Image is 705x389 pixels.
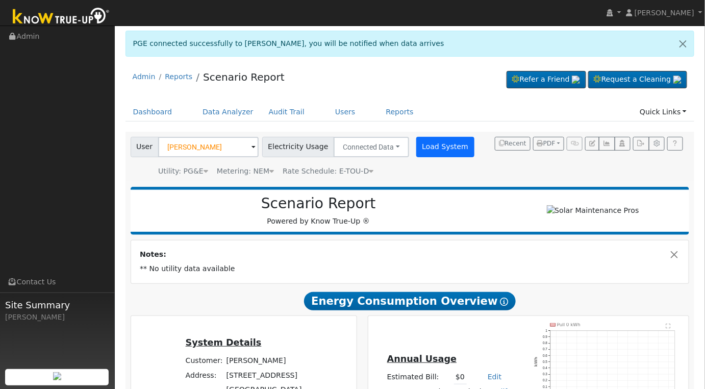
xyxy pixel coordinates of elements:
[633,137,649,151] button: Export Interval Data
[184,354,224,368] td: Customer:
[669,249,680,260] button: Close
[534,357,538,367] text: kWh
[546,329,548,332] text: 1
[165,72,192,81] a: Reports
[533,137,564,151] button: PDF
[131,137,159,157] span: User
[283,167,373,175] span: Alias: None
[673,76,682,84] img: retrieve
[5,298,109,312] span: Site Summary
[635,9,694,17] span: [PERSON_NAME]
[133,72,156,81] a: Admin
[140,250,166,258] strong: Notes:
[158,137,259,157] input: Select a User
[262,137,334,157] span: Electricity Usage
[543,360,547,363] text: 0.5
[125,103,180,121] a: Dashboard
[543,385,547,388] text: 0.1
[543,372,547,376] text: 0.3
[572,76,580,84] img: retrieve
[328,103,363,121] a: Users
[547,205,639,216] img: Solar Maintenance Pros
[8,6,115,29] img: Know True-Up
[304,292,515,310] span: Energy Consumption Overview
[5,312,109,323] div: [PERSON_NAME]
[125,31,695,57] div: PGE connected successfully to [PERSON_NAME], you will be notified when data arrives
[543,366,547,370] text: 0.4
[588,71,687,88] a: Request a Cleaning
[141,195,496,212] h2: Scenario Report
[334,137,409,157] button: Connected Data
[224,368,304,382] td: [STREET_ADDRESS]
[217,166,274,177] div: Metering: NEM
[454,370,467,384] td: $0
[667,137,683,151] a: Help Link
[158,166,208,177] div: Utility: PG&E
[615,137,631,151] button: Login As
[599,137,615,151] button: Multi-Series Graph
[666,323,671,328] text: 
[632,103,694,121] a: Quick Links
[543,354,547,357] text: 0.6
[385,370,454,384] td: Estimated Bill:
[543,379,547,382] text: 0.2
[500,298,509,306] i: Show Help
[186,337,262,348] u: System Details
[543,335,547,338] text: 0.9
[136,195,501,227] div: Powered by Know True-Up ®
[488,373,501,381] a: Edit
[138,262,682,276] td: ** No utility data available
[543,347,547,351] text: 0.7
[543,341,547,345] text: 0.8
[261,103,312,121] a: Audit Trail
[379,103,421,121] a: Reports
[195,103,261,121] a: Data Analyzer
[507,71,586,88] a: Refer a Friend
[387,354,457,364] u: Annual Usage
[184,368,224,382] td: Address:
[495,137,531,151] button: Recent
[537,140,556,147] span: PDF
[203,71,285,83] a: Scenario Report
[649,137,665,151] button: Settings
[585,137,599,151] button: Edit User
[224,354,304,368] td: [PERSON_NAME]
[53,372,61,380] img: retrieve
[672,31,694,56] a: Close
[557,322,581,327] text: Pull 0 kWh
[416,137,474,157] button: Load System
